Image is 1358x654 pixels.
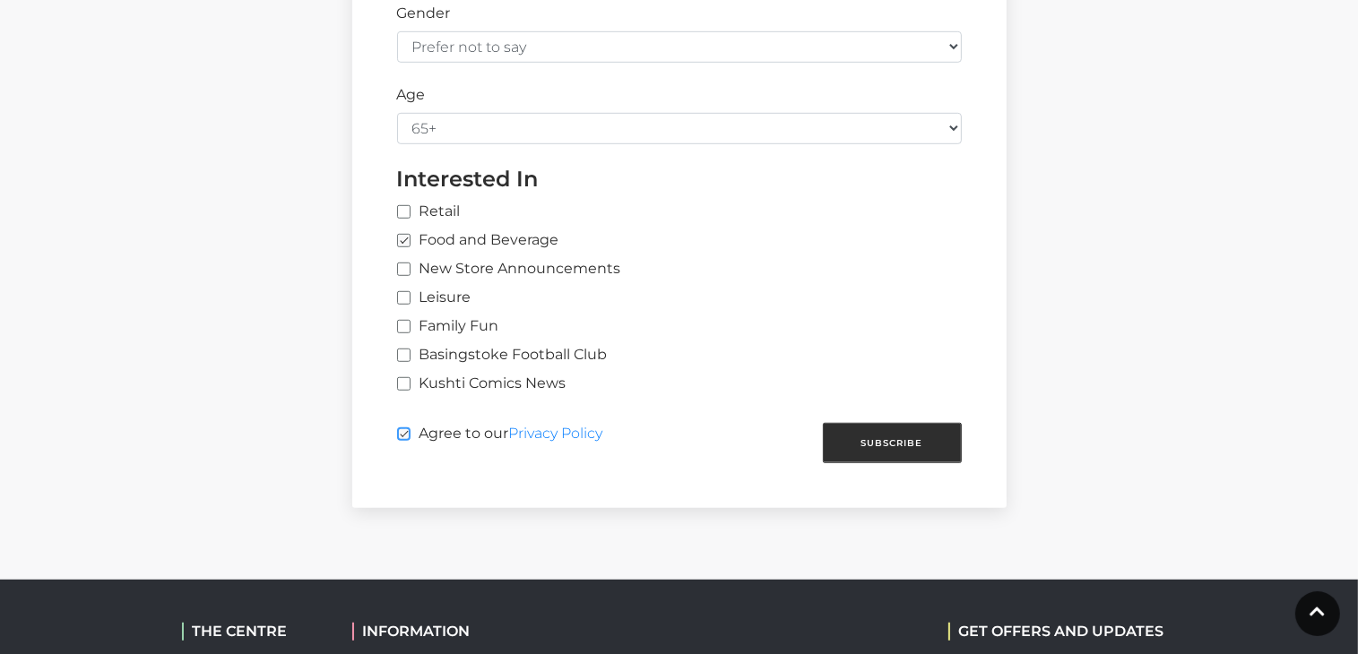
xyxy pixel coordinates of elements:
[397,258,621,280] label: New Store Announcements
[352,623,581,640] h2: INFORMATION
[397,3,451,24] label: Gender
[397,315,499,337] label: Family Fun
[823,423,962,463] button: Subscribe
[397,423,603,456] label: Agree to our
[397,201,461,222] label: Retail
[509,425,603,442] a: Privacy Policy
[397,84,426,106] label: Age
[397,287,471,308] label: Leisure
[397,166,962,192] h4: Interested In
[182,623,325,640] h2: THE CENTRE
[948,623,1164,640] h2: GET OFFERS AND UPDATES
[397,373,567,394] label: Kushti Comics News
[397,229,559,251] label: Food and Beverage
[397,344,608,366] label: Basingstoke Football Club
